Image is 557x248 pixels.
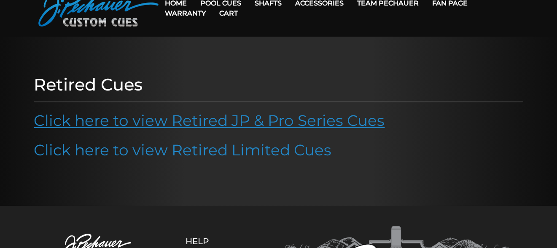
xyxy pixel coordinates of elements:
[159,3,213,24] a: Warranty
[34,75,523,95] h1: Retired Cues
[186,236,251,246] h5: Help
[34,111,385,130] a: Click here to view Retired JP & Pro Series Cues
[34,141,332,159] a: Click here to view Retired Limited Cues
[213,3,245,24] a: Cart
